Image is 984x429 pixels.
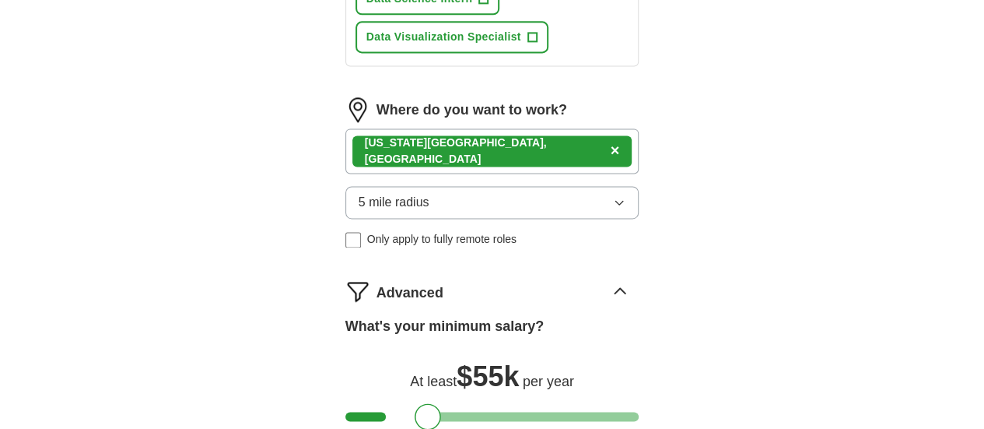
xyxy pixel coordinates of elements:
div: [US_STATE][GEOGRAPHIC_DATA], [GEOGRAPHIC_DATA] [365,135,604,167]
label: What's your minimum salary? [345,316,544,337]
input: Only apply to fully remote roles [345,232,361,248]
span: × [611,142,620,159]
img: filter [345,279,370,304]
span: Data Visualization Specialist [366,29,521,45]
span: At least [410,374,457,389]
label: Where do you want to work? [376,100,567,121]
span: Only apply to fully remote roles [367,231,517,248]
button: × [611,139,620,163]
span: 5 mile radius [359,193,429,212]
button: 5 mile radius [345,186,639,219]
span: per year [523,374,574,389]
span: $ 55k [457,360,519,392]
img: location.png [345,97,370,122]
button: Data Visualization Specialist [355,21,548,53]
span: Advanced [376,283,443,304]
